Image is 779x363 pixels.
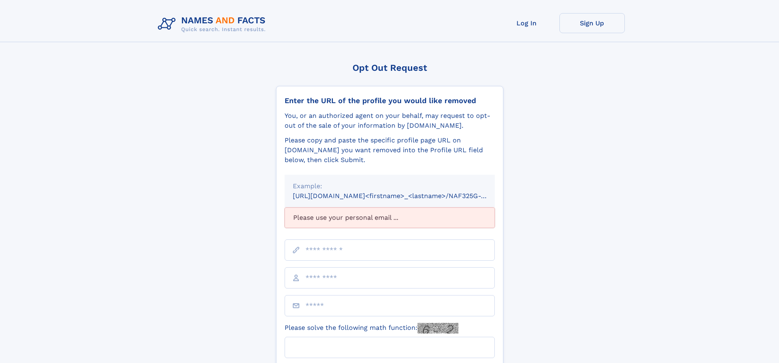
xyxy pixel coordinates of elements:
div: Opt Out Request [276,63,503,73]
div: Example: [293,181,487,191]
img: Logo Names and Facts [155,13,272,35]
small: [URL][DOMAIN_NAME]<firstname>_<lastname>/NAF325G-xxxxxxxx [293,192,510,200]
a: Sign Up [559,13,625,33]
a: Log In [494,13,559,33]
div: Enter the URL of the profile you would like removed [285,96,495,105]
label: Please solve the following math function: [285,323,458,334]
div: You, or an authorized agent on your behalf, may request to opt-out of the sale of your informatio... [285,111,495,131]
div: Please copy and paste the specific profile page URL on [DOMAIN_NAME] you want removed into the Pr... [285,135,495,165]
div: Please use your personal email ... [285,207,495,228]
